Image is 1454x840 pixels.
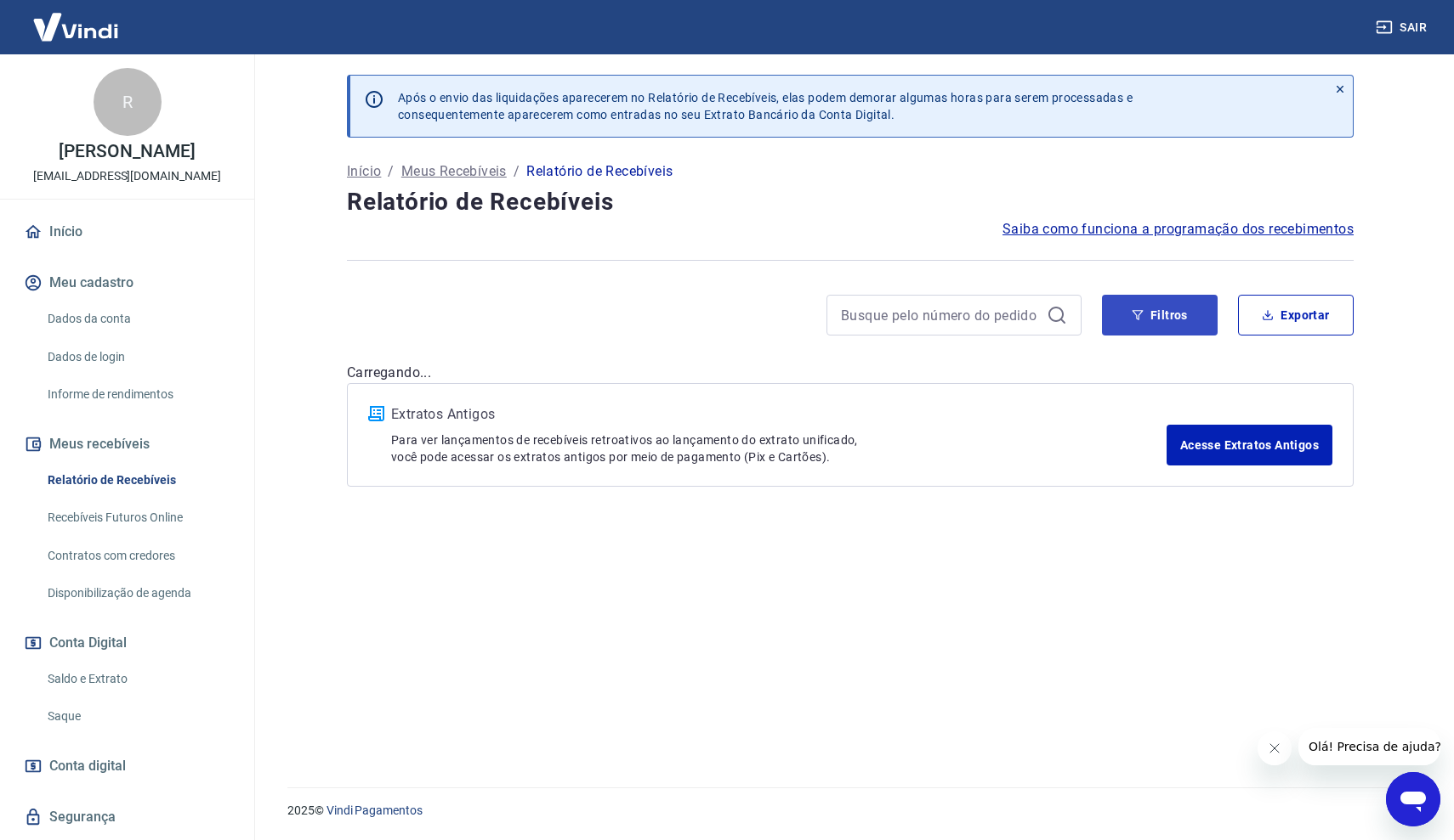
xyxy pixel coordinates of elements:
[1167,425,1332,465] a: Acesse Extratos Antigos
[94,68,162,136] div: R
[20,798,234,836] a: Segurança
[20,426,234,463] button: Meus recebíveis
[1372,12,1434,43] button: Sair
[347,185,1354,219] h4: Relatório de Recebíveis
[526,161,673,182] p: Relatório de Recebíveis
[1386,772,1440,826] iframe: Botão para abrir a janela de mensagens
[347,161,381,182] a: Início
[20,213,234,251] a: Início
[391,404,1167,425] p: Extratos Antigos
[41,699,234,734] a: Saque
[20,1,131,53] img: Vindi
[20,747,234,785] a: Conta digital
[347,363,1354,383] p: Carregando...
[33,167,221,185] p: [EMAIL_ADDRESS][DOMAIN_NAME]
[59,143,195,161] p: [PERSON_NAME]
[49,754,126,778] span: Conta digital
[1002,219,1354,240] a: Saiba como funciona a programação dos recebimentos
[41,377,234,412] a: Informe de rendimentos
[20,624,234,662] button: Conta Digital
[41,538,234,573] a: Contratos com credores
[327,803,423,817] a: Vindi Pagamentos
[41,302,234,336] a: Dados da conta
[1238,295,1354,335] button: Exportar
[10,12,143,25] span: Olá! Precisa de ajuda?
[514,161,520,182] p: /
[388,161,394,182] p: /
[41,576,234,611] a: Disponibilização de agenda
[368,406,384,421] img: ícone
[398,89,1133,123] p: Após o envio das liquidações aparecerem no Relatório de Recebíveis, elas podem demorar algumas ho...
[41,500,234,535] a: Recebíveis Futuros Online
[841,302,1040,328] input: Busque pelo número do pedido
[41,463,234,498] a: Relatório de Recebíveis
[401,161,507,182] a: Meus Recebíveis
[41,662,234,696] a: Saldo e Extrato
[1102,295,1218,335] button: Filtros
[41,340,234,375] a: Dados de login
[391,431,1167,465] p: Para ver lançamentos de recebíveis retroativos ao lançamento do extrato unificado, você pode aces...
[20,264,234,302] button: Meu cadastro
[287,802,1413,820] p: 2025 ©
[1298,728,1440,765] iframe: Mensagem da empresa
[1258,731,1292,765] iframe: Fechar mensagem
